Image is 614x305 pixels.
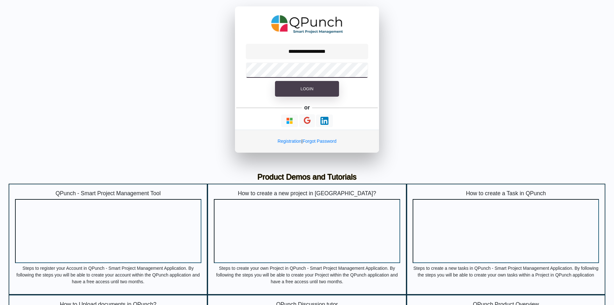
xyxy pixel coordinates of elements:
button: Continue With LinkedIn [316,115,333,127]
p: Steps to register your Account in QPunch - Smart Project Management Application. By following the... [15,265,201,284]
h5: How to create a Task in QPunch [413,190,599,197]
img: Loading... [286,117,294,125]
p: Steps to create your own Project in QPunch - Smart Project Management Application. By following t... [214,265,400,284]
img: QPunch [271,13,343,36]
a: Registration [278,139,302,144]
div: | [235,130,379,153]
button: Continue With Microsoft Azure [281,115,298,127]
h5: QPunch - Smart Project Management Tool [15,190,201,197]
button: Login [275,81,339,97]
a: Forgot Password [303,139,336,144]
button: Continue With Google [299,114,315,127]
img: Loading... [320,117,328,125]
h3: Product Demos and Tutorials [13,173,601,182]
p: Steps to create a new tasks in QPunch - Smart Project Management Application. By following the st... [413,265,599,284]
span: Login [301,86,313,91]
h5: or [303,103,311,112]
h5: How to create a new project in [GEOGRAPHIC_DATA]? [214,190,400,197]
